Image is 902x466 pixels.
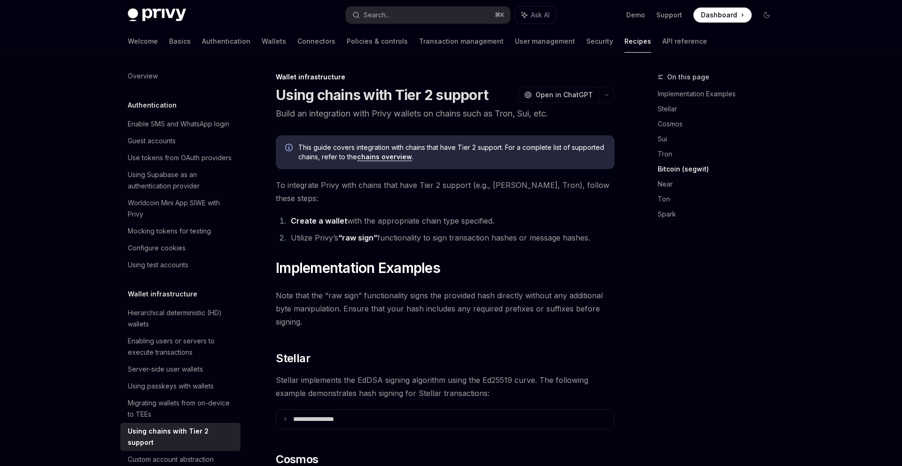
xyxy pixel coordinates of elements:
a: Mocking tokens for testing [120,223,241,240]
a: Worldcoin Mini App SIWE with Privy [120,194,241,223]
span: Ask AI [531,10,550,20]
svg: Info [285,144,295,153]
a: Basics [169,30,191,53]
a: Sui [658,132,782,147]
a: Connectors [297,30,335,53]
img: dark logo [128,8,186,22]
h5: Authentication [128,100,177,111]
div: Using Supabase as an authentication provider [128,169,235,192]
a: Create a wallet [291,216,347,226]
div: Using test accounts [128,259,188,271]
h1: Using chains with Tier 2 support [276,86,488,103]
div: Hierarchical deterministic (HD) wallets [128,307,235,330]
a: Enabling users or servers to execute transactions [120,333,241,361]
a: Hierarchical deterministic (HD) wallets [120,304,241,333]
a: Enable SMS and WhatsApp login [120,116,241,132]
span: Stellar implements the EdDSA signing algorithm using the Ed25519 curve. The following example dem... [276,373,614,400]
a: Transaction management [419,30,504,53]
a: Near [658,177,782,192]
div: Using chains with Tier 2 support [128,426,235,448]
a: Demo [626,10,645,20]
a: Support [656,10,682,20]
a: Dashboard [693,8,752,23]
a: Stellar [658,101,782,116]
p: Build an integration with Privy wallets on chains such as Tron, Sui, etc. [276,107,614,120]
a: Use tokens from OAuth providers [120,149,241,166]
a: Configure cookies [120,240,241,256]
span: Implementation Examples [276,259,440,276]
button: Ask AI [515,7,556,23]
li: Utilize Privy’s functionality to sign transaction hashes or message hashes. [288,231,614,244]
span: ⌘ K [495,11,505,19]
a: Server-side user wallets [120,361,241,378]
span: Open in ChatGPT [536,90,593,100]
div: Mocking tokens for testing [128,225,211,237]
div: Configure cookies [128,242,186,254]
div: Guest accounts [128,135,176,147]
a: Migrating wallets from on-device to TEEs [120,395,241,423]
li: with the appropriate chain type specified. [288,214,614,227]
div: Server-side user wallets [128,364,203,375]
a: Implementation Examples [658,86,782,101]
a: Spark [658,207,782,222]
div: Worldcoin Mini App SIWE with Privy [128,197,235,220]
a: “raw sign” [338,233,377,243]
a: Cosmos [658,116,782,132]
a: Guest accounts [120,132,241,149]
a: Overview [120,68,241,85]
a: Using chains with Tier 2 support [120,423,241,451]
a: API reference [662,30,707,53]
div: Enable SMS and WhatsApp login [128,118,229,130]
div: Wallet infrastructure [276,72,614,82]
button: Toggle dark mode [759,8,774,23]
a: Using Supabase as an authentication provider [120,166,241,194]
div: Enabling users or servers to execute transactions [128,335,235,358]
div: Use tokens from OAuth providers [128,152,232,163]
span: To integrate Privy with chains that have Tier 2 support (e.g., [PERSON_NAME], Tron), follow these... [276,179,614,205]
a: Bitcoin (segwit) [658,162,782,177]
a: Wallets [262,30,286,53]
span: This guide covers integration with chains that have Tier 2 support. For a complete list of suppor... [298,143,605,162]
a: Welcome [128,30,158,53]
a: Using passkeys with wallets [120,378,241,395]
button: Search...⌘K [346,7,510,23]
a: chains overview [357,153,412,161]
span: Stellar [276,351,310,366]
div: Using passkeys with wallets [128,381,214,392]
a: Recipes [624,30,651,53]
div: Overview [128,70,158,82]
a: Tron [658,147,782,162]
div: Search... [364,9,390,21]
span: Note that the “raw sign” functionality signs the provided hash directly without any additional by... [276,289,614,328]
button: Open in ChatGPT [518,87,599,103]
span: Dashboard [701,10,737,20]
a: Authentication [202,30,250,53]
a: Security [586,30,613,53]
h5: Wallet infrastructure [128,288,197,300]
a: Policies & controls [347,30,408,53]
a: Using test accounts [120,256,241,273]
a: Ton [658,192,782,207]
span: On this page [667,71,709,83]
a: User management [515,30,575,53]
div: Migrating wallets from on-device to TEEs [128,397,235,420]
